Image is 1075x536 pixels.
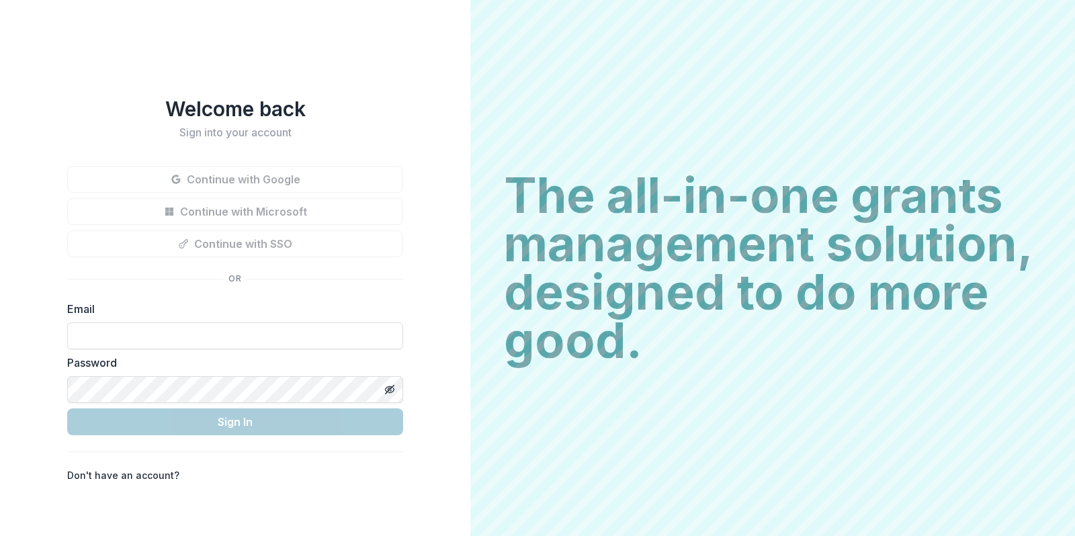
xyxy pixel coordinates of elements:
label: Email [67,301,395,317]
p: Don't have an account? [67,468,179,482]
button: Continue with SSO [67,230,403,257]
h1: Welcome back [67,97,403,121]
button: Continue with Microsoft [67,198,403,225]
label: Password [67,355,395,371]
button: Continue with Google [67,166,403,193]
h2: Sign into your account [67,126,403,139]
button: Toggle password visibility [379,379,400,400]
button: Sign In [67,408,403,435]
